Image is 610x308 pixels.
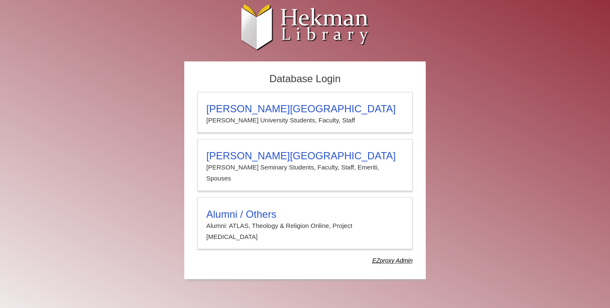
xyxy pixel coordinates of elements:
[206,208,404,220] h3: Alumni / Others
[197,92,413,133] a: [PERSON_NAME][GEOGRAPHIC_DATA][PERSON_NAME] University Students, Faculty, Staff
[206,103,404,115] h3: [PERSON_NAME][GEOGRAPHIC_DATA]
[197,139,413,191] a: [PERSON_NAME][GEOGRAPHIC_DATA][PERSON_NAME] Seminary Students, Faculty, Staff, Emeriti, Spouses
[206,150,404,162] h3: [PERSON_NAME][GEOGRAPHIC_DATA]
[372,257,413,264] dfn: Use Alumni login
[206,220,404,243] p: Alumni: ATLAS, Theology & Religion Online, Project [MEDICAL_DATA]
[206,115,404,126] p: [PERSON_NAME] University Students, Faculty, Staff
[206,162,404,184] p: [PERSON_NAME] Seminary Students, Faculty, Staff, Emeriti, Spouses
[193,70,417,88] h2: Database Login
[206,208,404,243] summary: Alumni / OthersAlumni: ATLAS, Theology & Religion Online, Project [MEDICAL_DATA]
